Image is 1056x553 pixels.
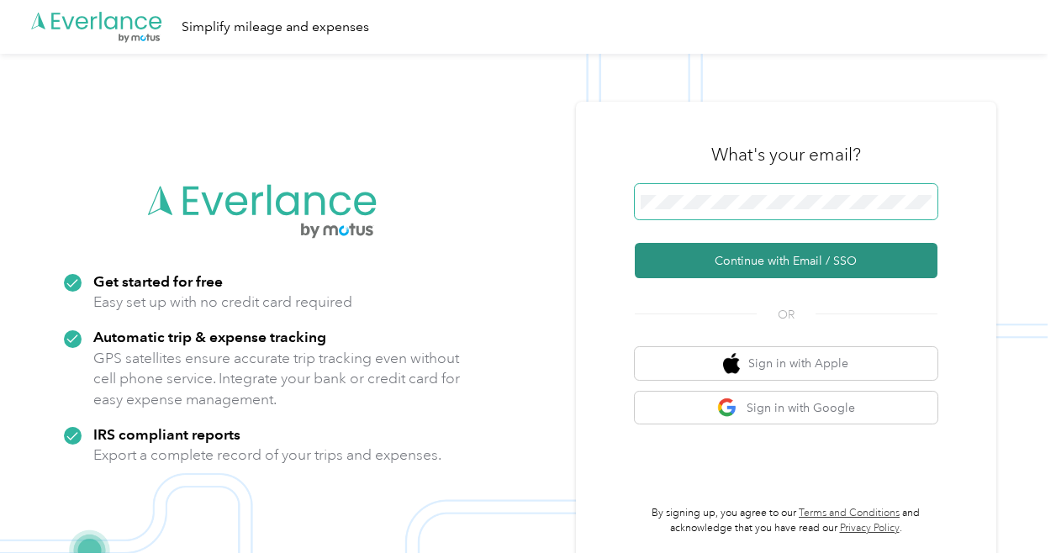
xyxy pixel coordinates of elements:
span: OR [757,306,816,324]
button: google logoSign in with Google [635,392,937,424]
strong: IRS compliant reports [93,425,240,443]
strong: Get started for free [93,272,223,290]
button: apple logoSign in with Apple [635,347,937,380]
button: Continue with Email / SSO [635,243,937,278]
strong: Automatic trip & expense tracking [93,328,326,345]
img: google logo [717,398,738,419]
p: By signing up, you agree to our and acknowledge that you have read our . [635,506,937,535]
div: Simplify mileage and expenses [182,17,369,38]
h3: What's your email? [711,143,861,166]
a: Terms and Conditions [799,507,900,519]
p: GPS satellites ensure accurate trip tracking even without cell phone service. Integrate your bank... [93,348,461,410]
a: Privacy Policy [840,522,900,535]
p: Export a complete record of your trips and expenses. [93,445,441,466]
img: apple logo [723,353,740,374]
p: Easy set up with no credit card required [93,292,352,313]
